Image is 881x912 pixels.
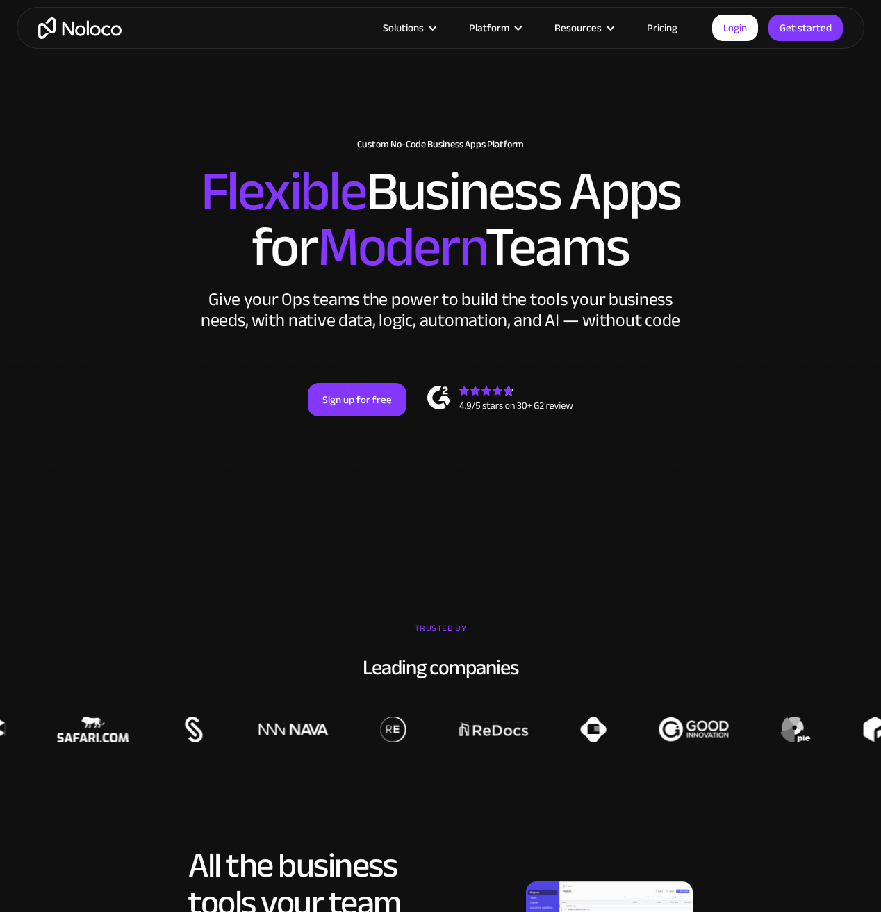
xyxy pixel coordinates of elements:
a: home [38,17,122,39]
a: Get started [768,15,843,41]
span: Flexible [201,140,366,243]
div: Solutions [383,19,424,37]
h2: Business Apps for Teams [14,164,867,275]
a: Login [712,15,758,41]
span: Modern [318,195,485,299]
h1: Custom No-Code Business Apps Platform [14,139,867,150]
div: Resources [554,19,602,37]
div: Platform [452,19,537,37]
div: Platform [469,19,509,37]
div: Resources [537,19,629,37]
a: Pricing [629,19,695,37]
div: Give your Ops teams the power to build the tools your business needs, with native data, logic, au... [197,289,684,331]
div: Solutions [365,19,452,37]
a: Sign up for free [308,383,406,416]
